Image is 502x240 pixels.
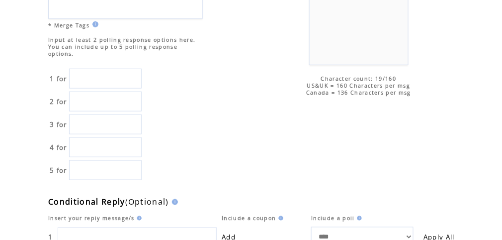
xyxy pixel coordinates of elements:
[48,36,198,43] span: Input at least 2 polling response options here.
[89,21,98,27] img: help.gif
[355,216,362,221] img: help.gif
[48,197,125,208] b: Conditional Reply
[48,43,177,57] span: You can include up to 5 polling response options.
[50,166,67,175] span: 5 for
[50,120,67,129] span: 3 for
[50,74,67,83] span: 1 for
[276,216,283,221] img: help.gif
[306,89,411,96] span: Canada = 136 Characters per msg
[321,75,397,82] span: Character count: 19/160
[48,22,89,29] span: * Merge Tags
[307,82,411,89] span: US&UK = 160 Characters per msg
[48,215,135,222] span: Insert your reply message/s
[50,143,67,152] span: 4 for
[311,215,355,222] span: Include a poll
[222,215,276,222] span: Include a coupon
[48,197,169,208] span: (Optional)
[135,216,142,221] img: help.gif
[169,199,178,205] img: help.gif
[50,97,67,106] span: 2 for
